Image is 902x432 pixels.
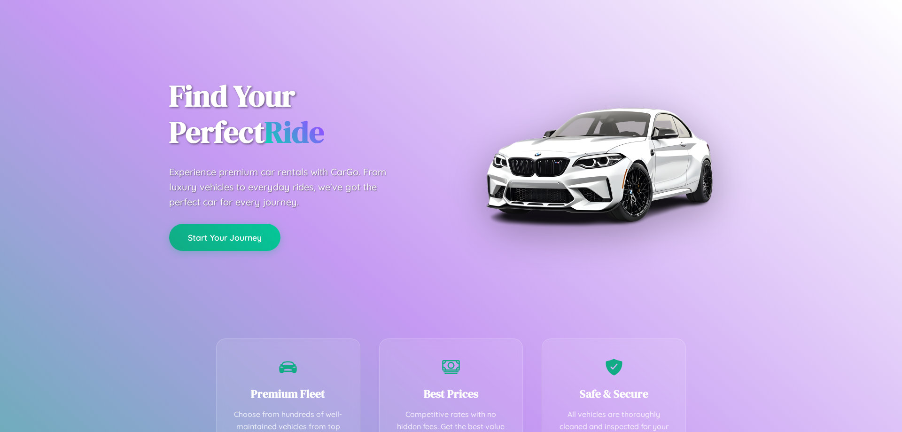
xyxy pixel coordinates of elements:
[231,386,346,401] h3: Premium Fleet
[169,224,280,251] button: Start Your Journey
[394,386,509,401] h3: Best Prices
[169,78,437,150] h1: Find Your Perfect
[169,165,404,210] p: Experience premium car rentals with CarGo. From luxury vehicles to everyday rides, we've got the ...
[482,47,716,282] img: Premium BMW car rental vehicle
[264,111,324,152] span: Ride
[556,386,671,401] h3: Safe & Secure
